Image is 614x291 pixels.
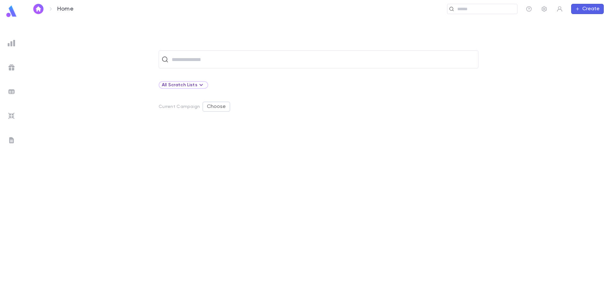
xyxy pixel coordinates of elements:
button: Choose [202,102,230,112]
img: letters_grey.7941b92b52307dd3b8a917253454ce1c.svg [8,136,15,144]
img: home_white.a664292cf8c1dea59945f0da9f25487c.svg [35,6,42,11]
button: Create [571,4,604,14]
img: batches_grey.339ca447c9d9533ef1741baa751efc33.svg [8,88,15,96]
div: All Scratch Lists [159,81,208,89]
p: Home [57,5,74,12]
div: All Scratch Lists [162,81,205,89]
img: campaigns_grey.99e729a5f7ee94e3726e6486bddda8f1.svg [8,64,15,71]
img: imports_grey.530a8a0e642e233f2baf0ef88e8c9fcb.svg [8,112,15,120]
img: reports_grey.c525e4749d1bce6a11f5fe2a8de1b229.svg [8,39,15,47]
p: Current Campaign [159,104,200,109]
img: logo [5,5,18,18]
